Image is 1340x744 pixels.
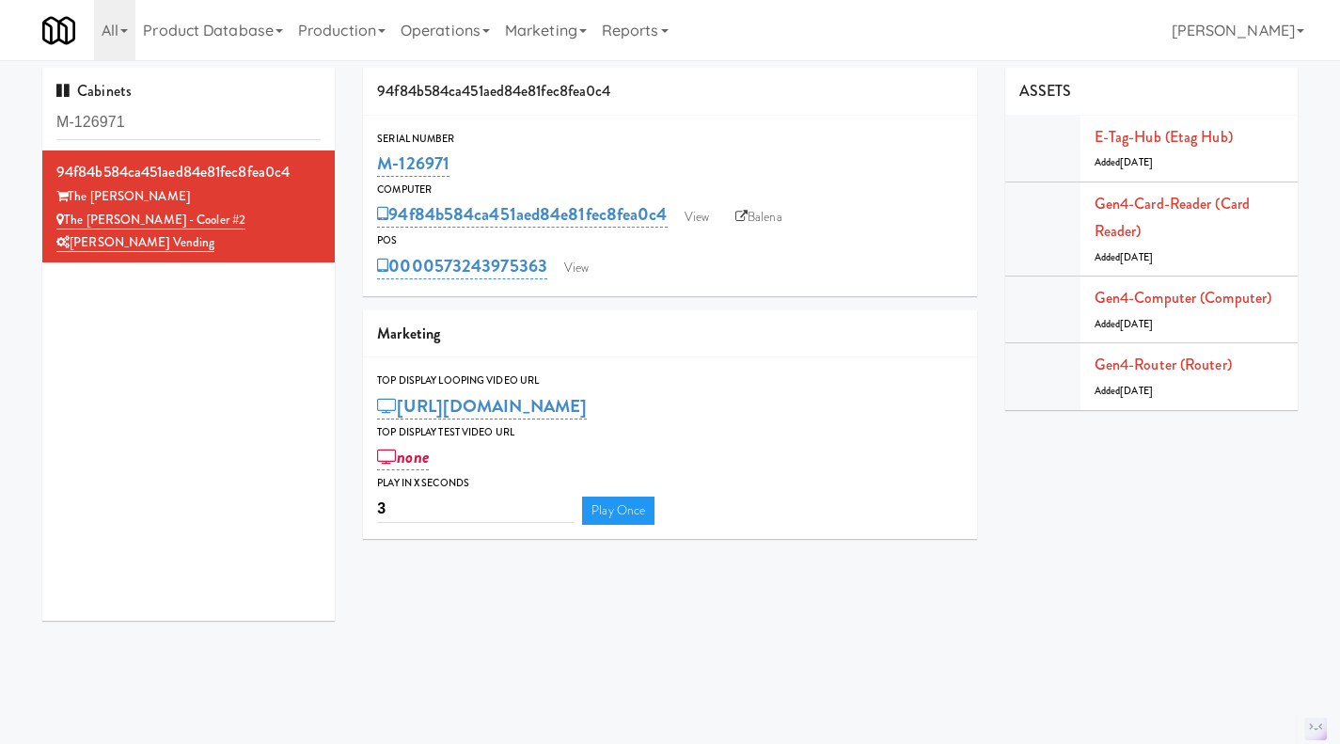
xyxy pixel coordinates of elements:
div: POS [377,231,963,250]
div: 94f84b584ca451aed84e81fec8fea0c4 [363,68,977,116]
a: View [675,203,718,231]
input: Search cabinets [56,105,321,140]
div: Play in X seconds [377,474,963,493]
a: 0000573243975363 [377,253,547,279]
a: Gen4-router (Router) [1095,354,1232,375]
div: Top Display Test Video Url [377,423,963,442]
a: 94f84b584ca451aed84e81fec8fea0c4 [377,201,667,228]
span: Added [1095,250,1153,264]
a: none [377,444,429,470]
a: Balena [726,203,792,231]
span: Added [1095,155,1153,169]
li: 94f84b584ca451aed84e81fec8fea0c4The [PERSON_NAME] The [PERSON_NAME] - Cooler #2[PERSON_NAME] Vending [42,150,335,262]
span: [DATE] [1120,317,1153,331]
a: Play Once [582,497,654,525]
span: [DATE] [1120,155,1153,169]
span: ASSETS [1019,80,1072,102]
div: 94f84b584ca451aed84e81fec8fea0c4 [56,158,321,186]
div: Computer [377,181,963,199]
img: Micromart [42,14,75,47]
a: Gen4-computer (Computer) [1095,287,1271,309]
a: The [PERSON_NAME] - Cooler #2 [56,211,245,230]
span: Cabinets [56,80,132,102]
span: [DATE] [1120,250,1153,264]
a: Gen4-card-reader (Card Reader) [1095,193,1250,243]
a: E-tag-hub (Etag Hub) [1095,126,1233,148]
a: [URL][DOMAIN_NAME] [377,393,587,419]
span: Marketing [377,323,440,344]
span: Added [1095,317,1153,331]
div: Top Display Looping Video Url [377,372,963,390]
div: Serial Number [377,130,963,149]
a: M-126971 [377,150,449,177]
a: View [555,254,598,282]
a: [PERSON_NAME] Vending [56,233,214,252]
span: [DATE] [1120,384,1153,398]
span: Added [1095,384,1153,398]
div: The [PERSON_NAME] [56,185,321,209]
